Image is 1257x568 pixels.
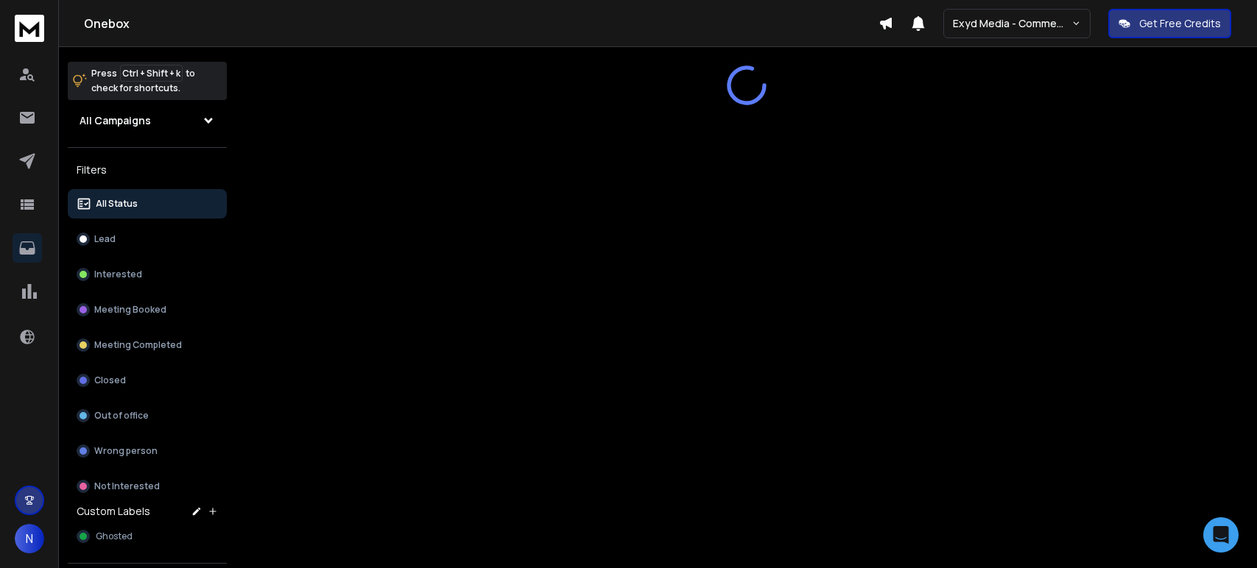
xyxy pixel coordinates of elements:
p: Meeting Booked [94,304,166,316]
h1: All Campaigns [80,113,151,128]
button: Get Free Credits [1108,9,1231,38]
div: Open Intercom Messenger [1203,517,1239,553]
p: Out of office [94,410,149,422]
h3: Filters [68,160,227,180]
button: Out of office [68,401,227,430]
p: Closed [94,374,126,386]
span: Ghosted [96,530,133,542]
p: Meeting Completed [94,339,182,351]
button: Interested [68,260,227,289]
p: Exyd Media - Commercial Cleaning [953,16,1071,31]
span: Ctrl + Shift + k [120,65,183,82]
button: Closed [68,366,227,395]
h1: Onebox [84,15,879,32]
p: Not Interested [94,480,160,492]
button: All Campaigns [68,106,227,135]
button: Meeting Booked [68,295,227,324]
button: Ghosted [68,522,227,551]
p: Interested [94,269,142,280]
p: Press to check for shortcuts. [91,66,195,96]
img: logo [15,15,44,42]
button: N [15,524,44,553]
button: Lead [68,224,227,254]
button: All Status [68,189,227,219]
button: Wrong person [68,436,227,466]
p: Wrong person [94,445,158,457]
h3: Custom Labels [77,504,150,519]
p: Lead [94,233,116,245]
p: Get Free Credits [1139,16,1221,31]
button: Not Interested [68,472,227,501]
p: All Status [96,198,138,210]
button: Meeting Completed [68,330,227,360]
